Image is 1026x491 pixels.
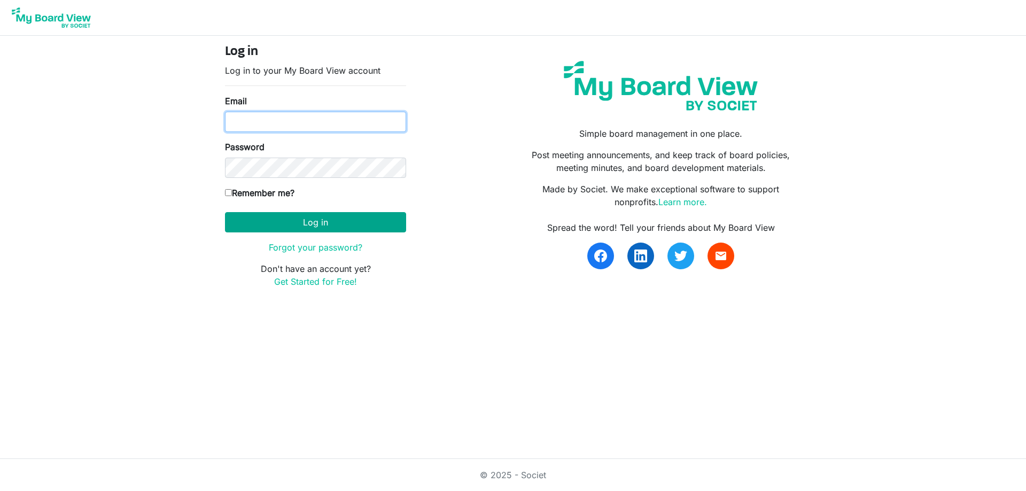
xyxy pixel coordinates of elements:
[225,64,406,77] p: Log in to your My Board View account
[634,250,647,262] img: linkedin.svg
[225,186,294,199] label: Remember me?
[225,141,265,153] label: Password
[594,250,607,262] img: facebook.svg
[225,212,406,232] button: Log in
[714,250,727,262] span: email
[521,149,801,174] p: Post meeting announcements, and keep track of board policies, meeting minutes, and board developm...
[269,242,362,253] a: Forgot your password?
[658,197,707,207] a: Learn more.
[480,470,546,480] a: © 2025 - Societ
[225,95,247,107] label: Email
[521,183,801,208] p: Made by Societ. We make exceptional software to support nonprofits.
[521,221,801,234] div: Spread the word! Tell your friends about My Board View
[225,44,406,60] h4: Log in
[9,4,94,31] img: My Board View Logo
[274,276,357,287] a: Get Started for Free!
[225,262,406,288] p: Don't have an account yet?
[521,127,801,140] p: Simple board management in one place.
[556,53,766,119] img: my-board-view-societ.svg
[225,189,232,196] input: Remember me?
[674,250,687,262] img: twitter.svg
[708,243,734,269] a: email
